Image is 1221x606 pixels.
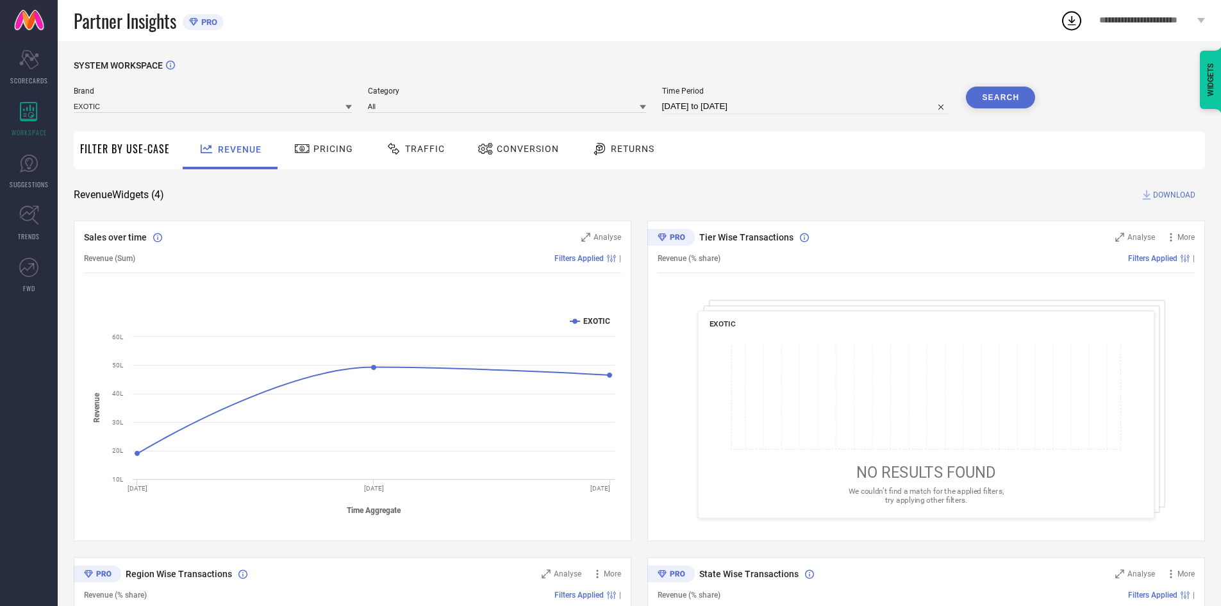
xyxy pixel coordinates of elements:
[1177,233,1195,242] span: More
[10,76,48,85] span: SCORECARDS
[74,189,164,201] span: Revenue Widgets ( 4 )
[497,144,559,154] span: Conversion
[1127,233,1155,242] span: Analyse
[662,87,951,96] span: Time Period
[619,254,621,263] span: |
[856,464,996,482] span: NO RESULTS FOUND
[1060,9,1083,32] div: Open download list
[80,141,170,156] span: Filter By Use-Case
[84,232,147,242] span: Sales over time
[1193,591,1195,600] span: |
[112,390,124,397] text: 40L
[405,144,445,154] span: Traffic
[92,392,101,423] tspan: Revenue
[647,566,695,585] div: Premium
[1127,569,1155,578] span: Analyse
[12,128,47,137] span: WORKSPACE
[619,591,621,600] span: |
[658,254,720,263] span: Revenue (% share)
[218,144,262,155] span: Revenue
[84,591,147,600] span: Revenue (% share)
[84,254,135,263] span: Revenue (Sum)
[1153,189,1195,201] span: DOWNLOAD
[128,485,147,492] text: [DATE]
[662,99,951,114] input: Select time period
[1193,254,1195,263] span: |
[594,233,621,242] span: Analyse
[368,87,646,96] span: Category
[364,485,384,492] text: [DATE]
[590,485,610,492] text: [DATE]
[74,566,121,585] div: Premium
[74,60,163,71] span: SYSTEM WORKSPACE
[112,476,124,483] text: 10L
[699,569,799,579] span: State Wise Transactions
[313,144,353,154] span: Pricing
[112,447,124,454] text: 20L
[554,254,604,263] span: Filters Applied
[611,144,654,154] span: Returns
[966,87,1035,108] button: Search
[126,569,232,579] span: Region Wise Transactions
[699,232,793,242] span: Tier Wise Transactions
[1115,233,1124,242] svg: Zoom
[849,487,1004,504] span: We couldn’t find a match for the applied filters, try applying other filters.
[198,17,217,27] span: PRO
[112,419,124,426] text: 30L
[112,333,124,341] text: 60L
[542,569,551,578] svg: Zoom
[1177,569,1195,578] span: More
[10,180,49,189] span: SUGGESTIONS
[604,569,621,578] span: More
[1115,569,1124,578] svg: Zoom
[658,591,720,600] span: Revenue (% share)
[23,283,35,293] span: FWD
[347,506,401,515] tspan: Time Aggregate
[1128,591,1177,600] span: Filters Applied
[583,317,610,326] text: EXOTIC
[647,229,695,248] div: Premium
[554,591,604,600] span: Filters Applied
[710,319,736,328] span: EXOTIC
[554,569,581,578] span: Analyse
[74,8,176,34] span: Partner Insights
[581,233,590,242] svg: Zoom
[112,362,124,369] text: 50L
[1128,254,1177,263] span: Filters Applied
[18,231,40,241] span: TRENDS
[74,87,352,96] span: Brand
